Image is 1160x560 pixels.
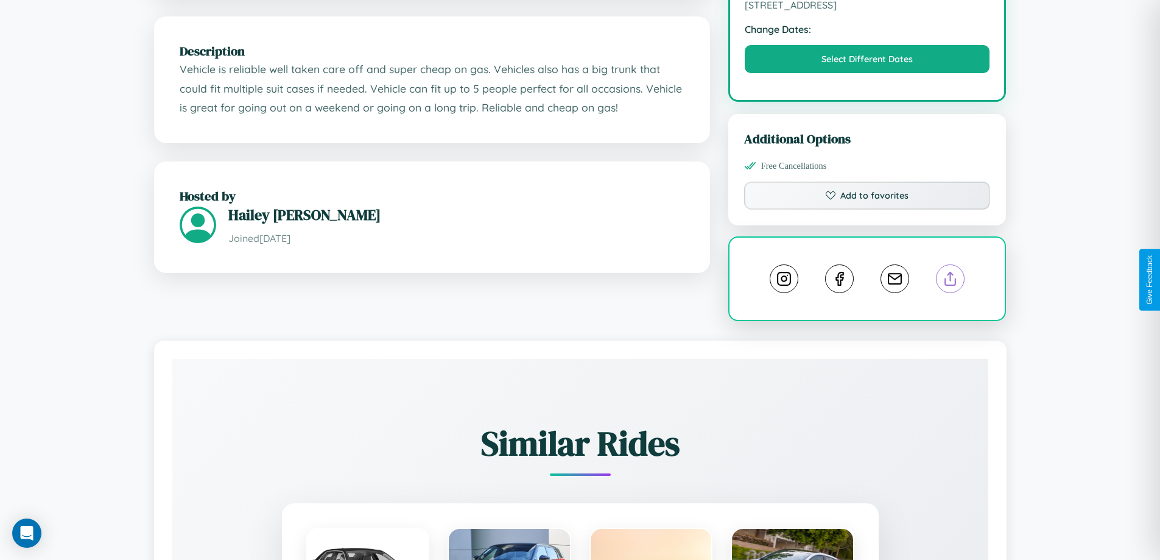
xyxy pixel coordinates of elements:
h2: Description [180,42,684,60]
h2: Hosted by [180,187,684,205]
h2: Similar Rides [215,420,946,467]
p: Vehicle is reliable well taken care off and super cheap on gas. Vehicles also has a big trunk tha... [180,60,684,118]
span: Free Cancellations [761,161,827,171]
h3: Hailey [PERSON_NAME] [228,205,684,225]
button: Add to favorites [744,182,991,210]
div: Open Intercom Messenger [12,519,41,548]
div: Give Feedback [1145,255,1154,305]
p: Joined [DATE] [228,230,684,247]
h3: Additional Options [744,130,991,147]
strong: Change Dates: [745,23,990,35]
button: Select Different Dates [745,45,990,73]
